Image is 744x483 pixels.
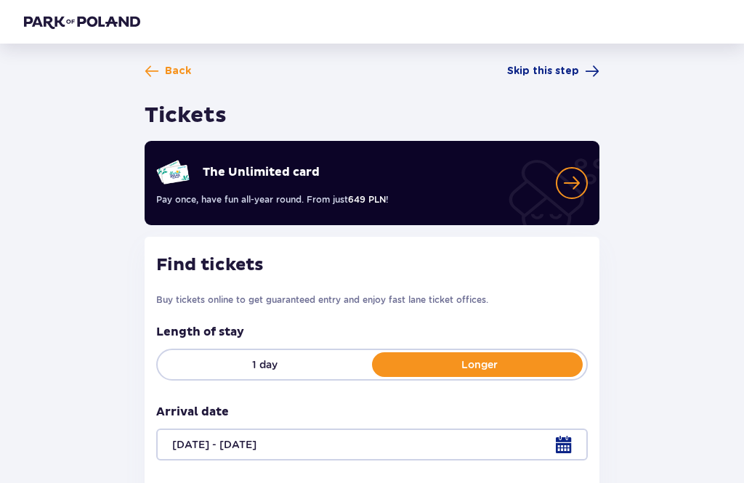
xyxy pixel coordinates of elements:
h2: Find tickets [156,254,588,276]
img: Park of Poland logo [24,15,140,29]
p: Buy tickets online to get guaranteed entry and enjoy fast lane ticket offices. [156,293,588,307]
p: Longer [372,357,586,372]
a: Back [145,64,191,78]
a: Skip this step [507,64,599,78]
h1: Tickets [145,102,227,129]
p: Length of stay [156,324,588,340]
p: Arrival date [156,404,229,420]
span: Skip this step [507,64,579,78]
p: 1 day [158,357,372,372]
span: Back [165,64,191,78]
